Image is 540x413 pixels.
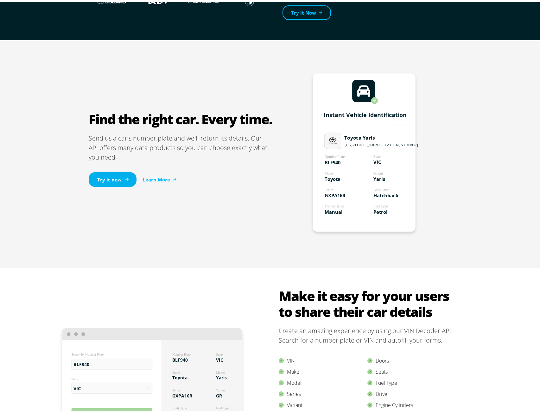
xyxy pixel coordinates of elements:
tspan: VIC [73,383,81,389]
a: Learn More [143,174,176,181]
tspan: [US_VEHICLE_IDENTIFICATION_NUMBER] [345,141,418,145]
tspan: Make [172,369,180,372]
tspan: Manual [325,207,343,213]
tspan: Body Type [373,186,389,190]
tspan: Petrol [373,207,388,213]
h2: Find the right car. Every time. [89,109,272,125]
tspan: Hatchback [373,190,399,197]
tspan: Body Type [172,404,187,408]
tspan: State [72,376,78,379]
div: Fuel Type [367,376,456,387]
tspan: GR [216,391,222,397]
tspan: Search by Number Plate [72,351,104,354]
tspan: Variant [216,387,226,390]
a: Try it now [89,170,137,185]
tspan: GXPA16R [172,391,193,397]
tspan: GXPA16R [325,190,346,197]
tspan: Make [325,170,333,174]
tspan: Toyota Yaris [344,133,375,139]
tspan: Yaris [216,373,227,379]
tspan: BLF940 [172,355,188,361]
tspan: Toyota [172,373,187,379]
div: Engine Cylinders [367,398,456,409]
tspan: BLF940 [325,157,340,164]
tspan: State [373,153,381,157]
tspan: VIC [216,355,223,361]
tspan: Instant Vehicle Identification [324,109,407,117]
tspan: State [216,351,223,354]
tspan: Model [216,369,225,372]
div: Make [279,364,367,376]
div: Seats [367,364,456,376]
tspan: Model [373,170,383,174]
a: Try It Now [283,3,331,18]
tspan: Number Plate [325,153,345,157]
tspan: VIC [373,157,381,164]
p: Send us a car's number plate and we'll return its details. Our API offers many data products so y... [89,132,272,160]
div: VIN [279,353,367,364]
div: Model [279,376,367,387]
tspan: Yaris [373,174,385,180]
tspan: Number Plate [172,351,191,354]
div: Doors [367,353,456,364]
div: Drive [367,387,456,398]
div: Series [279,387,367,398]
h2: Make it easy for your users to share their car details [279,286,456,318]
tspan: Toyota [325,174,340,180]
tspan: BLF940 [73,359,89,365]
div: Variant [279,398,367,409]
tspan: Series [172,387,180,390]
tspan: Transmission [325,203,344,206]
tspan: Fuel Type [373,203,388,207]
p: Create an amazing experience by using our VIN Decoder API. Search for a number plate or VIN and a... [279,324,456,343]
tspan: Series [325,186,334,190]
tspan: Fuel Type [216,404,229,408]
